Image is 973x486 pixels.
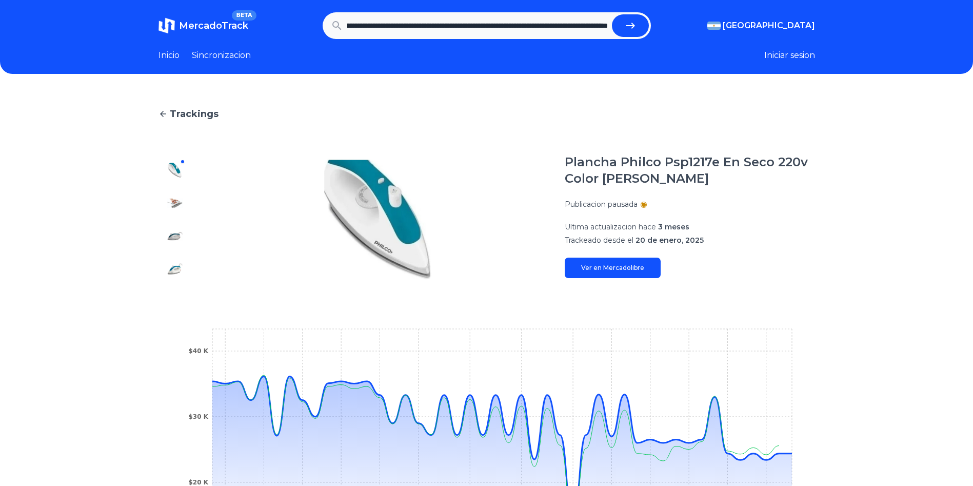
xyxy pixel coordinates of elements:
[188,479,208,486] tspan: $20 K
[658,222,689,231] span: 3 meses
[565,199,638,209] p: Publicacion pausada
[167,162,183,179] img: Plancha Philco Psp1217e En Seco 220v Color Blanco
[158,17,248,34] a: MercadoTrackBETA
[707,22,721,30] img: Argentina
[167,261,183,277] img: Plancha Philco Psp1217e En Seco 220v Color Blanco
[212,154,544,285] img: Plancha Philco Psp1217e En Seco 220v Color Blanco
[764,49,815,62] button: Iniciar sesion
[636,236,704,245] span: 20 de enero, 2025
[565,258,661,278] a: Ver en Mercadolibre
[158,49,180,62] a: Inicio
[158,17,175,34] img: MercadoTrack
[170,107,219,121] span: Trackings
[565,154,815,187] h1: Plancha Philco Psp1217e En Seco 220v Color [PERSON_NAME]
[188,413,208,420] tspan: $30 K
[167,228,183,244] img: Plancha Philco Psp1217e En Seco 220v Color Blanco
[158,107,815,121] a: Trackings
[707,20,815,32] button: [GEOGRAPHIC_DATA]
[565,236,633,245] span: Trackeado desde el
[723,20,815,32] span: [GEOGRAPHIC_DATA]
[179,20,248,31] span: MercadoTrack
[565,222,656,231] span: Ultima actualizacion hace
[232,10,256,21] span: BETA
[188,347,208,355] tspan: $40 K
[167,195,183,211] img: Plancha Philco Psp1217e En Seco 220v Color Blanco
[192,49,251,62] a: Sincronizacion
